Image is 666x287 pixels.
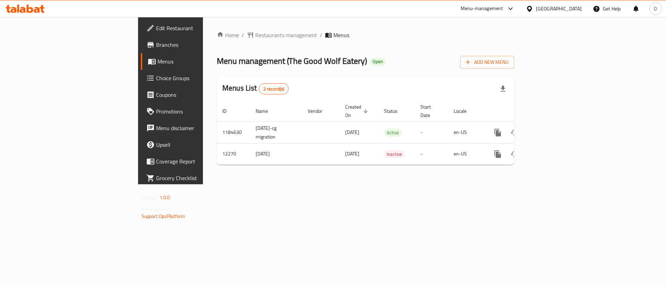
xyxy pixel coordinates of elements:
[156,107,244,116] span: Promotions
[217,101,562,165] table: enhanced table
[222,83,289,94] h2: Menus List
[345,128,359,137] span: [DATE]
[259,83,289,94] div: Total records count
[415,121,448,143] td: -
[333,31,349,39] span: Menus
[384,128,402,137] div: Active
[256,107,277,115] span: Name
[156,124,244,132] span: Menu disclaimer
[370,58,386,66] div: Open
[345,149,359,158] span: [DATE]
[345,103,370,119] span: Created On
[384,129,402,137] span: Active
[141,170,249,186] a: Grocery Checklist
[217,31,514,39] nav: breadcrumb
[217,53,367,69] span: Menu management ( The Good Wolf Eatery )
[370,59,386,65] span: Open
[156,141,244,149] span: Upsell
[506,124,523,141] button: Change Status
[141,120,249,136] a: Menu disclaimer
[250,143,302,164] td: [DATE]
[420,103,440,119] span: Start Date
[141,86,249,103] a: Coupons
[448,143,484,164] td: en-US
[157,57,244,66] span: Menus
[141,153,249,170] a: Coverage Report
[461,5,503,13] div: Menu-management
[308,107,331,115] span: Vendor
[160,193,170,202] span: 1.0.0
[415,143,448,164] td: -
[454,107,476,115] span: Locale
[156,74,244,82] span: Choice Groups
[142,205,173,214] span: Get support on:
[484,101,562,122] th: Actions
[466,58,509,67] span: Add New Menu
[384,107,407,115] span: Status
[141,20,249,36] a: Edit Restaurant
[448,121,484,143] td: en-US
[384,150,405,158] span: Inactive
[247,31,317,39] a: Restaurants management
[255,31,317,39] span: Restaurants management
[320,31,322,39] li: /
[141,103,249,120] a: Promotions
[156,174,244,182] span: Grocery Checklist
[141,53,249,70] a: Menus
[142,212,186,221] a: Support.OpsPlatform
[156,41,244,49] span: Branches
[141,36,249,53] a: Branches
[222,107,236,115] span: ID
[156,24,244,32] span: Edit Restaurant
[141,136,249,153] a: Upsell
[536,5,582,12] div: [GEOGRAPHIC_DATA]
[156,157,244,166] span: Coverage Report
[142,193,159,202] span: Version:
[495,81,511,97] div: Export file
[489,146,506,162] button: more
[654,5,657,12] span: D
[460,56,514,69] button: Add New Menu
[141,70,249,86] a: Choice Groups
[250,121,302,143] td: [DATE]-cg migration
[156,91,244,99] span: Coupons
[259,86,289,92] span: 2 record(s)
[489,124,506,141] button: more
